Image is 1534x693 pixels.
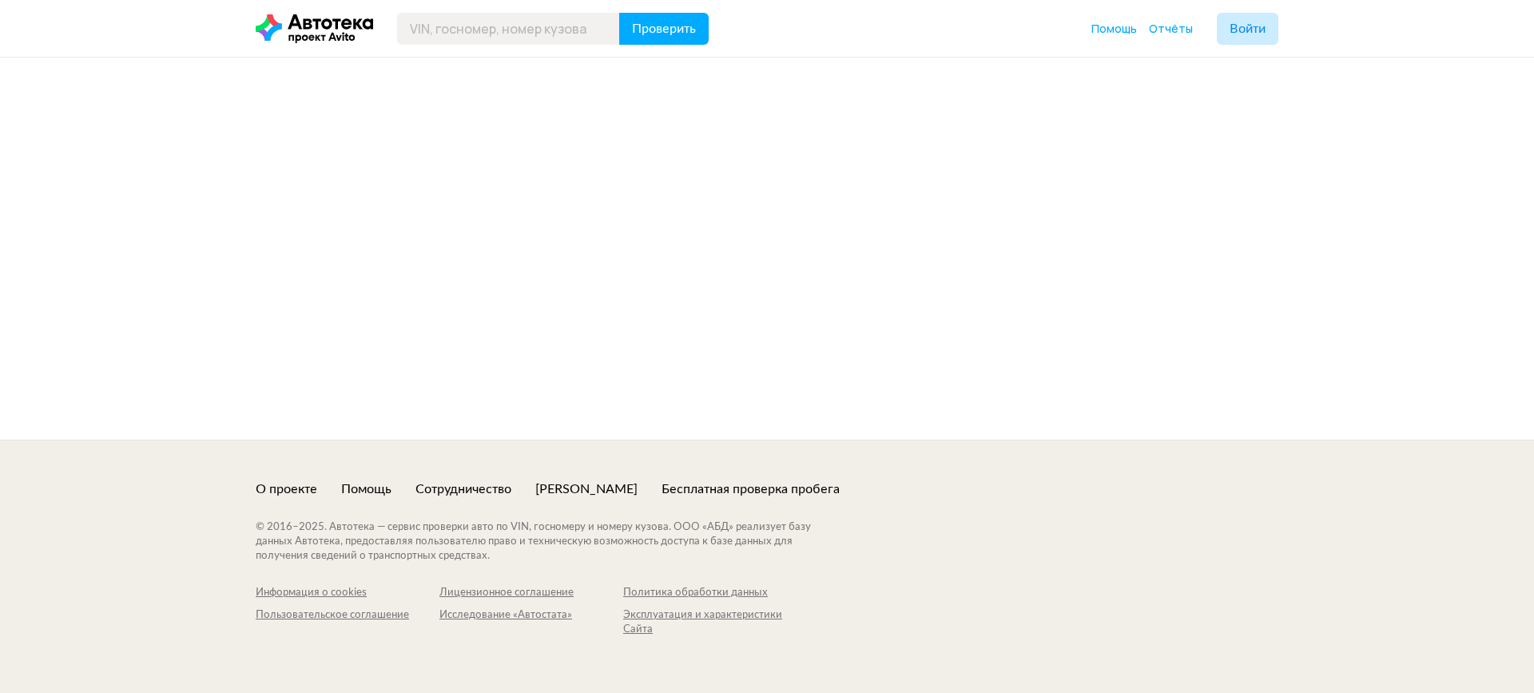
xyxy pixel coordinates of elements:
[256,480,317,498] a: О проекте
[1149,21,1193,37] a: Отчёты
[415,480,511,498] a: Сотрудничество
[1091,21,1137,37] a: Помощь
[256,608,439,623] div: Пользовательское соглашение
[623,608,807,637] a: Эксплуатация и характеристики Сайта
[256,586,439,600] a: Информация о cookies
[1149,21,1193,36] span: Отчёты
[439,586,623,600] a: Лицензионное соглашение
[256,608,439,637] a: Пользовательское соглашение
[1230,22,1266,35] span: Войти
[341,480,391,498] a: Помощь
[535,480,638,498] a: [PERSON_NAME]
[1091,21,1137,36] span: Помощь
[632,22,696,35] span: Проверить
[256,520,843,564] div: © 2016– 2025 . Автотека — сервис проверки авто по VIN, госномеру и номеру кузова. ООО «АБД» реали...
[439,608,623,637] a: Исследование «Автостата»
[439,608,623,623] div: Исследование «Автостата»
[1217,13,1278,45] button: Войти
[619,13,709,45] button: Проверить
[623,586,807,600] a: Политика обработки данных
[397,13,620,45] input: VIN, госномер, номер кузова
[662,480,840,498] a: Бесплатная проверка пробега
